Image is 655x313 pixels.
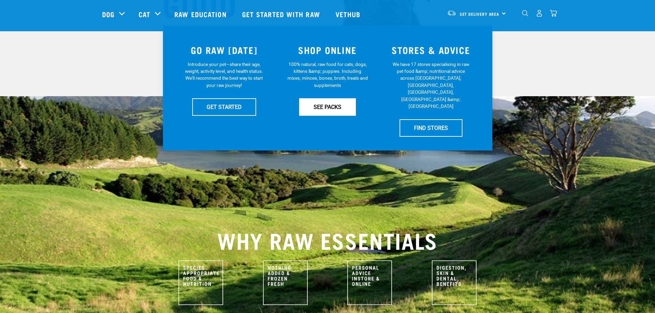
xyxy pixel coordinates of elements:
[139,9,150,19] a: Cat
[447,10,456,16] img: van-moving.png
[400,119,462,136] a: FIND STORES
[329,0,369,28] a: Vethub
[177,45,272,55] h3: GO RAW [DATE]
[102,227,553,252] h2: WHY RAW ESSENTIALS
[287,61,368,89] p: 100% natural, raw food for cats, dogs, kittens &amp; puppies. Including mixes, minces, bones, bro...
[263,260,308,305] img: Nothing Added
[432,260,477,305] img: Raw Benefits
[347,260,392,305] img: Personal Advice
[383,45,479,55] h3: STORES & ADVICE
[536,10,543,17] img: user.png
[102,9,114,19] a: Dog
[460,13,500,15] span: Set Delivery Area
[184,61,264,89] p: Introduce your pet—share their age, weight, activity level, and health status. We'll recommend th...
[391,61,471,110] p: We have 17 stores specialising in raw pet food &amp; nutritional advice across [GEOGRAPHIC_DATA],...
[299,98,356,115] a: SEE PACKS
[550,10,557,17] img: home-icon@2x.png
[192,98,256,115] a: GET STARTED
[235,0,329,28] a: Get started with Raw
[178,260,223,305] img: Species Appropriate Nutrition
[280,45,375,55] h3: SHOP ONLINE
[522,10,528,16] img: home-icon-1@2x.png
[167,0,235,28] a: Raw Education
